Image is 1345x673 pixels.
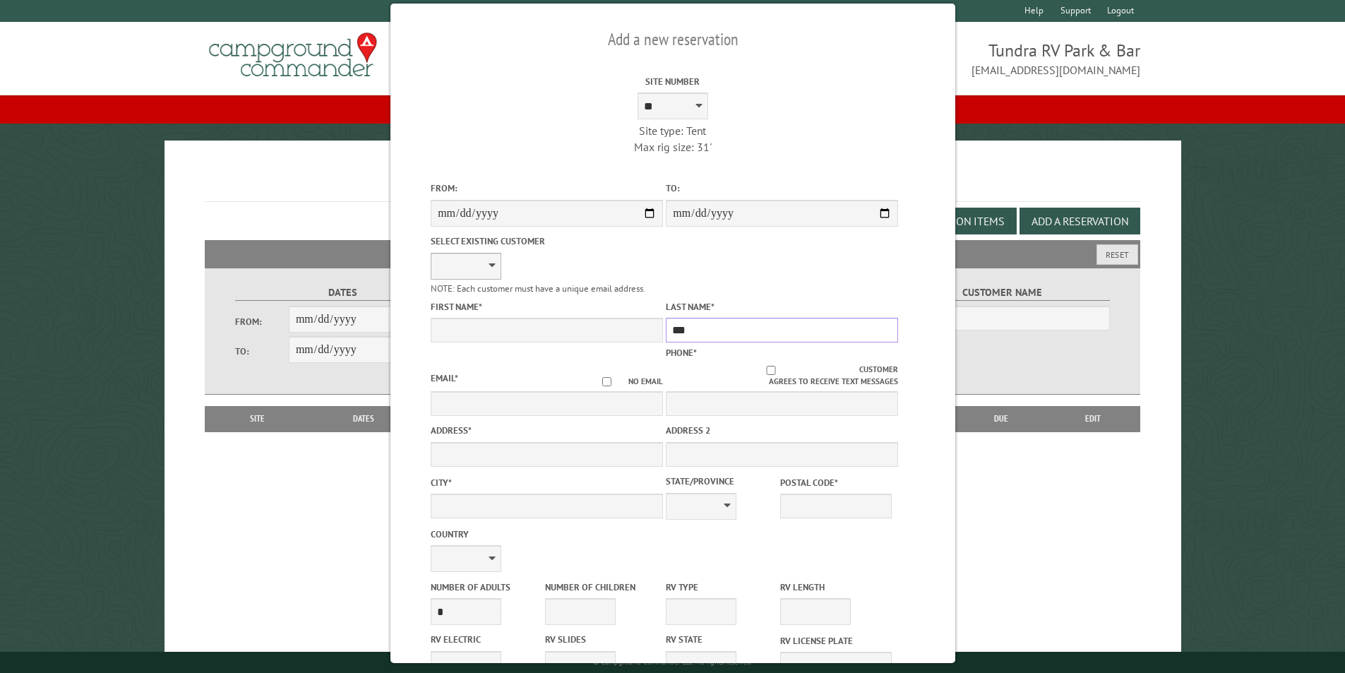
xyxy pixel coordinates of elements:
label: No email [585,376,663,388]
label: RV State [666,633,777,646]
label: RV Electric [431,633,542,646]
label: From: [235,315,289,328]
label: Site Number [556,75,789,88]
img: Campground Commander [205,28,381,83]
label: First Name [431,300,663,314]
label: Address [431,424,663,437]
label: Phone [666,347,697,359]
label: RV Length [780,580,892,594]
label: RV Slides [545,633,657,646]
label: To: [666,181,898,195]
button: Add a Reservation [1020,208,1140,234]
label: Customer Name [895,285,1110,301]
th: Dates [304,406,424,431]
input: Customer agrees to receive text messages [682,366,859,375]
label: To: [235,345,289,358]
small: © Campground Commander LLC. All rights reserved. [593,657,753,667]
th: Edit [1046,406,1141,431]
label: Number of Children [545,580,657,594]
small: NOTE: Each customer must have a unique email address. [431,282,645,294]
label: Dates [235,285,450,301]
th: Site [212,406,304,431]
label: Last Name [666,300,898,314]
label: Select existing customer [431,234,663,248]
label: From: [431,181,663,195]
label: Customer agrees to receive text messages [666,364,898,388]
button: Edit Add-on Items [895,208,1017,234]
h2: Add a new reservation [431,26,915,53]
div: Site type: Tent [556,123,789,138]
label: Postal Code [780,476,892,489]
label: Email [431,372,458,384]
label: Address 2 [666,424,898,437]
h1: Reservations [205,163,1141,202]
input: No email [585,377,628,386]
label: RV Type [666,580,777,594]
label: City [431,476,663,489]
label: State/Province [666,475,777,488]
div: Max rig size: 31' [556,139,789,155]
label: Number of Adults [431,580,542,594]
label: RV License Plate [780,634,892,648]
h2: Filters [205,240,1141,267]
th: Due [957,406,1046,431]
label: Country [431,528,663,541]
button: Reset [1096,244,1138,265]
